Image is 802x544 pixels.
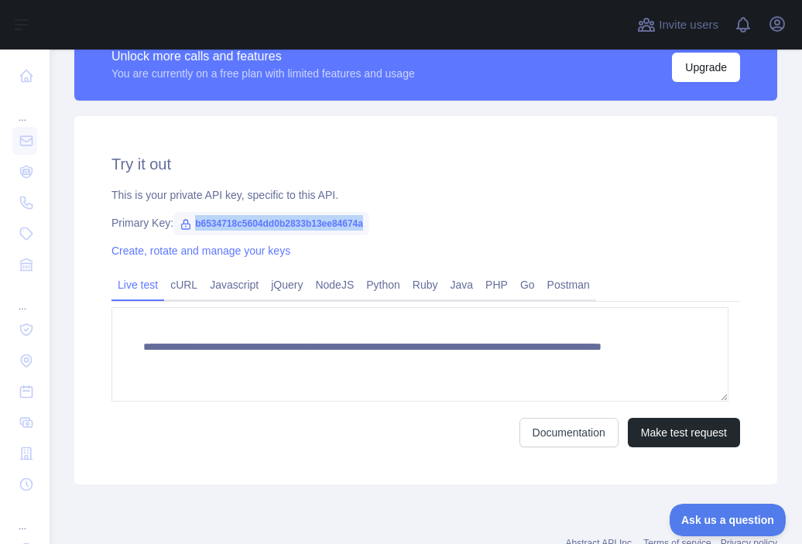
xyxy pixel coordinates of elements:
a: Python [360,272,406,297]
iframe: Toggle Customer Support [670,504,787,536]
div: You are currently on a free plan with limited features and usage [111,66,415,81]
h2: Try it out [111,153,740,175]
div: Primary Key: [111,215,740,231]
a: Java [444,272,480,297]
div: ... [12,501,37,532]
a: Create, rotate and manage your keys [111,245,290,257]
a: cURL [164,272,204,297]
div: Unlock more calls and features [111,47,415,66]
span: b6534718c5604dd0b2833b13ee84674a [173,212,369,235]
a: Postman [541,272,596,297]
span: Invite users [659,16,718,34]
a: jQuery [265,272,309,297]
a: Ruby [406,272,444,297]
a: PHP [479,272,514,297]
button: Invite users [634,12,721,37]
a: Documentation [519,418,619,447]
a: Go [514,272,541,297]
div: ... [12,93,37,124]
div: This is your private API key, specific to this API. [111,187,740,203]
button: Upgrade [672,53,740,82]
div: ... [12,282,37,313]
a: Live test [111,272,164,297]
a: Javascript [204,272,265,297]
a: NodeJS [309,272,360,297]
button: Make test request [628,418,740,447]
